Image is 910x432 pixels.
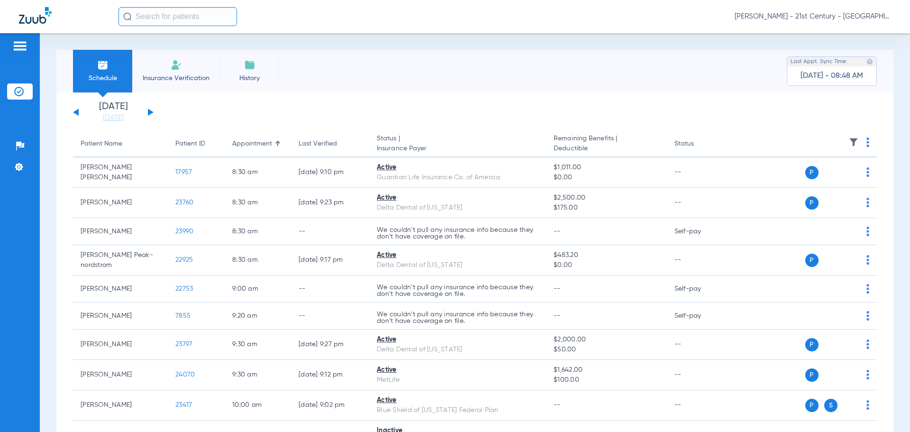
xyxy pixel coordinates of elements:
[73,303,168,330] td: [PERSON_NAME]
[554,402,561,408] span: --
[225,276,291,303] td: 9:00 AM
[554,173,659,183] span: $0.00
[232,139,272,149] div: Appointment
[291,188,369,218] td: [DATE] 9:23 PM
[554,313,561,319] span: --
[554,365,659,375] span: $1,642.00
[554,203,659,213] span: $175.00
[299,139,362,149] div: Last Verified
[291,330,369,360] td: [DATE] 9:27 PM
[118,7,237,26] input: Search for patients
[866,284,869,294] img: group-dot-blue.svg
[175,228,193,235] span: 23990
[225,360,291,390] td: 9:30 AM
[73,276,168,303] td: [PERSON_NAME]
[73,360,168,390] td: [PERSON_NAME]
[291,303,369,330] td: --
[377,144,538,154] span: Insurance Payer
[291,390,369,421] td: [DATE] 9:02 PM
[805,338,819,351] span: P
[377,227,538,240] p: We couldn’t pull any insurance info because they don’t have coverage on file.
[175,139,217,149] div: Patient ID
[554,250,659,260] span: $483.20
[735,12,891,21] span: [PERSON_NAME] - 21st Century - [GEOGRAPHIC_DATA]
[554,193,659,203] span: $2,500.00
[866,58,873,65] img: last sync help info
[291,157,369,188] td: [DATE] 9:10 PM
[299,139,337,149] div: Last Verified
[377,311,538,324] p: We couldn’t pull any insurance info because they don’t have coverage on file.
[123,12,132,21] img: Search Icon
[866,255,869,265] img: group-dot-blue.svg
[667,390,731,421] td: --
[824,399,837,412] span: S
[377,260,538,270] div: Delta Dental of [US_STATE]
[866,400,869,410] img: group-dot-blue.svg
[19,7,52,24] img: Zuub Logo
[667,276,731,303] td: Self-pay
[175,402,192,408] span: 23417
[805,254,819,267] span: P
[73,188,168,218] td: [PERSON_NAME]
[554,228,561,235] span: --
[377,284,538,297] p: We couldn’t pull any insurance info because they don’t have coverage on file.
[73,330,168,360] td: [PERSON_NAME]
[225,330,291,360] td: 9:30 AM
[175,199,193,206] span: 23760
[667,360,731,390] td: --
[85,113,142,123] a: [DATE]
[97,59,109,71] img: Schedule
[791,57,847,66] span: Last Appt. Sync Time:
[805,399,819,412] span: P
[377,163,538,173] div: Active
[377,203,538,213] div: Delta Dental of [US_STATE]
[73,218,168,245] td: [PERSON_NAME]
[554,375,659,385] span: $100.00
[554,335,659,345] span: $2,000.00
[232,139,283,149] div: Appointment
[227,74,272,83] span: History
[85,102,142,123] li: [DATE]
[377,405,538,415] div: Blue Shield of [US_STATE] Federal Plan
[175,313,191,319] span: 7855
[377,193,538,203] div: Active
[805,166,819,179] span: P
[667,330,731,360] td: --
[175,285,193,292] span: 22753
[866,227,869,236] img: group-dot-blue.svg
[175,341,192,348] span: 23797
[369,131,546,157] th: Status |
[667,131,731,157] th: Status
[554,345,659,355] span: $50.00
[377,250,538,260] div: Active
[667,218,731,245] td: Self-pay
[866,311,869,321] img: group-dot-blue.svg
[377,173,538,183] div: Guardian Life Insurance Co. of America
[81,139,122,149] div: Patient Name
[225,218,291,245] td: 8:30 AM
[377,345,538,355] div: Delta Dental of [US_STATE]
[554,260,659,270] span: $0.00
[667,303,731,330] td: Self-pay
[377,375,538,385] div: MetLife
[866,138,869,147] img: group-dot-blue.svg
[377,395,538,405] div: Active
[866,167,869,177] img: group-dot-blue.svg
[291,360,369,390] td: [DATE] 9:12 PM
[81,139,160,149] div: Patient Name
[291,276,369,303] td: --
[73,245,168,276] td: [PERSON_NAME] Peak-nordstrom
[175,371,195,378] span: 24070
[667,157,731,188] td: --
[225,245,291,276] td: 8:30 AM
[225,188,291,218] td: 8:30 AM
[73,157,168,188] td: [PERSON_NAME] [PERSON_NAME]
[12,40,27,52] img: hamburger-icon
[175,169,192,175] span: 17957
[225,303,291,330] td: 9:20 AM
[73,390,168,421] td: [PERSON_NAME]
[80,74,125,83] span: Schedule
[866,198,869,207] img: group-dot-blue.svg
[866,370,869,379] img: group-dot-blue.svg
[139,74,213,83] span: Insurance Verification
